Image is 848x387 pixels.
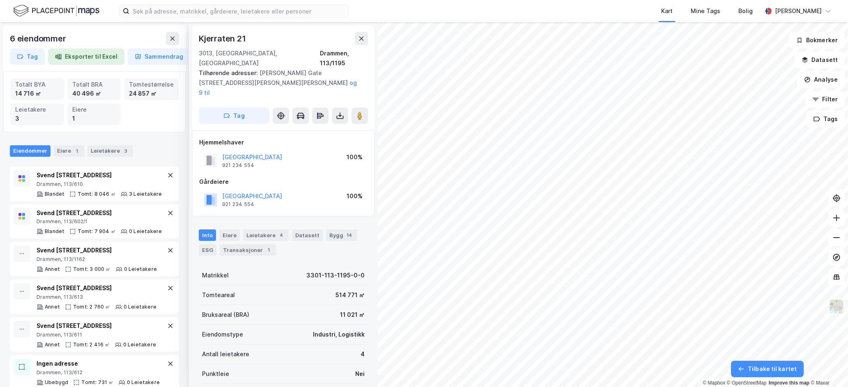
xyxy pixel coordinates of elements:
[10,145,51,157] div: Eiendommer
[78,191,116,197] div: Tomt: 8 046 ㎡
[128,48,190,65] button: Sammendrag
[45,228,64,235] div: Blandet
[72,89,116,98] div: 40 496 ㎡
[73,266,111,273] div: Tomt: 3 000 ㎡
[202,330,243,339] div: Eiendomstype
[129,5,349,17] input: Søk på adresse, matrikkel, gårdeiere, leietakere eller personer
[807,111,845,127] button: Tags
[199,244,216,256] div: ESG
[72,105,116,114] div: Eiere
[727,380,767,386] a: OpenStreetMap
[73,341,110,348] div: Tomt: 2 416 ㎡
[277,231,285,239] div: 4
[326,229,357,241] div: Bygg
[807,348,848,387] div: Kontrollprogram for chat
[789,32,845,48] button: Bokmerker
[199,229,216,241] div: Info
[15,80,59,89] div: Totalt BYA
[222,162,254,169] div: 921 234 554
[129,89,174,98] div: 24 857 ㎡
[72,114,116,123] div: 1
[37,256,157,263] div: Drammen, 113/1162
[199,32,248,45] div: Kjerraten 21
[124,266,157,273] div: 0 Leietakere
[37,321,156,331] div: Svend [STREET_ADDRESS]
[243,229,289,241] div: Leietakere
[738,6,753,16] div: Bolig
[37,208,162,218] div: Svend [STREET_ADDRESS]
[347,152,363,162] div: 100%
[199,48,320,68] div: 3013, [GEOGRAPHIC_DATA], [GEOGRAPHIC_DATA]
[37,218,162,225] div: Drammen, 113/602/1
[48,48,124,65] button: Eksporter til Excel
[807,348,848,387] iframe: Chat Widget
[320,48,368,68] div: Drammen, 113/1195
[129,228,162,235] div: 0 Leietakere
[37,283,156,293] div: Svend [STREET_ADDRESS]
[829,299,844,314] img: Z
[199,69,260,76] span: Tilhørende adresser:
[124,304,156,310] div: 0 Leietakere
[15,89,59,98] div: 14 716 ㎡
[37,359,160,369] div: Ingen adresse
[202,310,249,320] div: Bruksareal (BRA)
[45,266,60,273] div: Annet
[122,147,130,155] div: 3
[202,270,229,280] div: Matrikkel
[81,379,113,386] div: Tomt: 731 ㎡
[199,177,368,187] div: Gårdeiere
[345,231,354,239] div: 14
[87,145,133,157] div: Leietakere
[127,379,160,386] div: 0 Leietakere
[336,290,365,300] div: 514 771 ㎡
[45,379,68,386] div: Ubebygd
[72,80,116,89] div: Totalt BRA
[37,181,162,188] div: Drammen, 113/610
[15,105,59,114] div: Leietakere
[37,369,160,376] div: Drammen, 113/612
[202,369,229,379] div: Punktleie
[795,52,845,68] button: Datasett
[355,369,365,379] div: Nei
[264,246,273,254] div: 1
[54,145,84,157] div: Eiere
[769,380,809,386] a: Improve this map
[202,290,235,300] div: Tomteareal
[661,6,673,16] div: Kart
[202,349,249,359] div: Antall leietakere
[78,228,116,235] div: Tomt: 7 904 ㎡
[219,229,240,241] div: Eiere
[37,332,156,338] div: Drammen, 113/611
[361,349,365,359] div: 4
[691,6,720,16] div: Mine Tags
[129,191,162,197] div: 3 Leietakere
[306,270,365,280] div: 3301-113-1195-0-0
[10,48,45,65] button: Tag
[199,108,269,124] button: Tag
[313,330,365,339] div: Industri, Logistikk
[775,6,822,16] div: [PERSON_NAME]
[37,170,162,180] div: Svend [STREET_ADDRESS]
[73,147,81,155] div: 1
[731,361,804,377] button: Tilbake til kartet
[37,294,156,300] div: Drammen, 113/613
[10,32,68,45] div: 6 eiendommer
[45,304,60,310] div: Annet
[220,244,276,256] div: Transaksjoner
[292,229,323,241] div: Datasett
[340,310,365,320] div: 11 021 ㎡
[797,71,845,88] button: Analyse
[347,191,363,201] div: 100%
[45,191,64,197] div: Blandet
[13,4,99,18] img: logo.f888ab2527a4732fd821a326f86c7f29.svg
[129,80,174,89] div: Tomtestørrelse
[45,341,60,348] div: Annet
[703,380,725,386] a: Mapbox
[37,245,157,255] div: Svend [STREET_ADDRESS]
[805,91,845,108] button: Filter
[73,304,110,310] div: Tomt: 2 760 ㎡
[15,114,59,123] div: 3
[199,137,368,147] div: Hjemmelshaver
[222,201,254,208] div: 921 234 554
[123,341,156,348] div: 0 Leietakere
